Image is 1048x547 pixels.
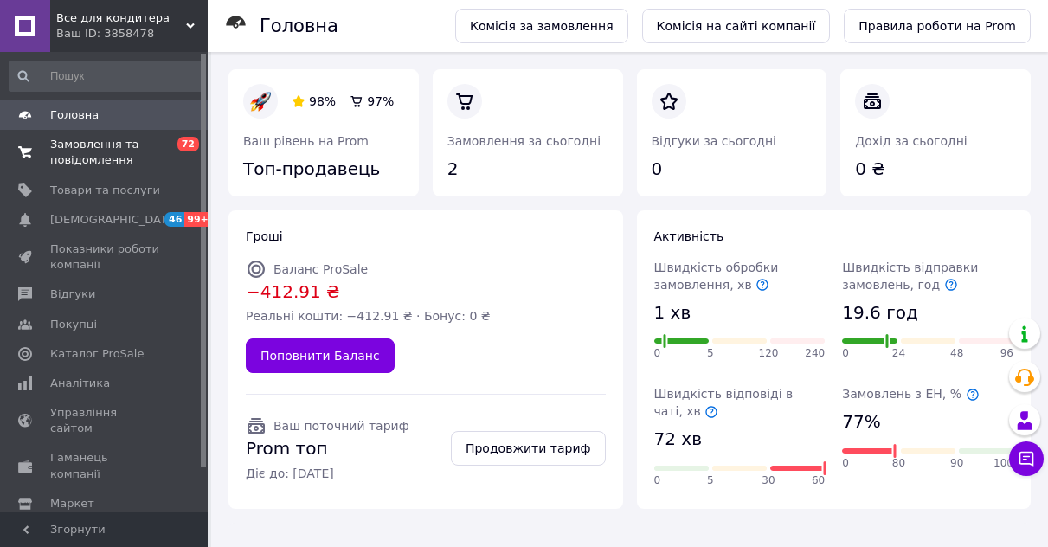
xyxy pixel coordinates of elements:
[642,9,831,43] a: Комісія на сайті компанії
[842,456,849,471] span: 0
[950,456,963,471] span: 90
[654,346,661,361] span: 0
[50,346,144,362] span: Каталог ProSale
[812,473,825,488] span: 60
[260,16,338,36] h1: Головна
[50,241,160,273] span: Показники роботи компанії
[50,183,160,198] span: Товари та послуги
[1000,346,1013,361] span: 96
[993,456,1013,471] span: 100
[367,94,394,108] span: 97%
[892,346,905,361] span: 24
[50,376,110,391] span: Аналітика
[842,300,917,325] span: 19.6 год
[842,346,849,361] span: 0
[654,427,702,452] span: 72 хв
[246,465,409,482] span: Діє до: [DATE]
[842,261,978,292] span: Швидкість відправки замовлень, год
[805,346,825,361] span: 240
[762,473,775,488] span: 30
[451,431,606,466] a: Продовжити тариф
[707,473,714,488] span: 5
[9,61,204,92] input: Пошук
[273,419,409,433] span: Ваш поточний тариф
[50,107,99,123] span: Головна
[50,496,94,512] span: Маркет
[56,10,186,26] span: Все для кондитера
[184,212,213,227] span: 99+
[50,286,95,302] span: Відгуки
[309,94,336,108] span: 98%
[654,300,691,325] span: 1 хв
[246,338,395,373] a: Поповнити Баланс
[759,346,779,361] span: 120
[455,9,628,43] a: Комісія за замовлення
[842,409,880,434] span: 77%
[177,137,199,151] span: 72
[654,473,661,488] span: 0
[273,262,368,276] span: Баланс ProSale
[246,307,491,325] span: Реальні кошти: −412.91 ₴ · Бонус: 0 ₴
[892,456,905,471] span: 80
[654,387,794,418] span: Швидкість відповіді в чаті, хв
[654,229,724,243] span: Активність
[50,212,178,228] span: [DEMOGRAPHIC_DATA]
[246,436,409,461] span: Prom топ
[50,405,160,436] span: Управління сайтом
[1009,441,1044,476] button: Чат з покупцем
[50,450,160,481] span: Гаманець компанії
[950,346,963,361] span: 48
[654,261,779,292] span: Швидкість обробки замовлення, хв
[844,9,1031,43] a: Правила роботи на Prom
[707,346,714,361] span: 5
[842,387,979,401] span: Замовлень з ЕН, %
[50,137,160,168] span: Замовлення та повідомлення
[50,317,97,332] span: Покупці
[56,26,208,42] div: Ваш ID: 3858478
[246,280,491,305] span: −412.91 ₴
[164,212,184,227] span: 46
[246,229,283,243] span: Гроші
